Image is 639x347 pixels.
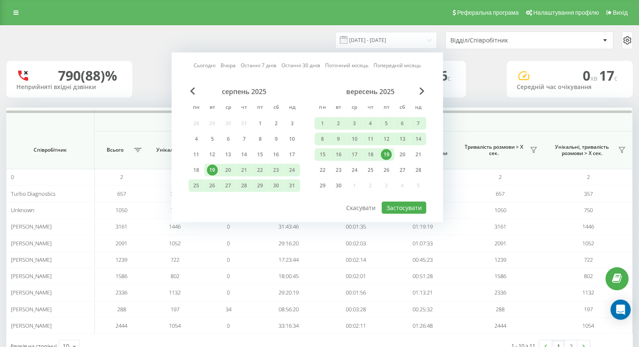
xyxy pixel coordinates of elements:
span: [PERSON_NAME] [11,289,52,296]
div: нд 17 серп 2025 р. [284,148,300,161]
div: ср 17 вер 2025 р. [346,148,362,161]
a: Вчора [221,61,236,69]
div: ср 6 серп 2025 р. [220,133,236,145]
div: 14 [239,149,250,160]
div: 16 [271,149,281,160]
span: 0 [227,223,230,230]
div: сб 20 вер 2025 р. [394,148,410,161]
div: Відділ/Співробітник [450,37,551,44]
abbr: четвер [238,102,250,114]
div: 11 [365,134,376,145]
abbr: понеділок [190,102,202,114]
div: нд 21 вер 2025 р. [410,148,426,161]
div: 20 [223,165,234,176]
div: ср 27 серп 2025 р. [220,179,236,192]
abbr: неділя [412,102,424,114]
span: 288 [117,305,126,313]
span: Вихід [613,9,628,16]
span: 357 [584,190,593,197]
div: нд 24 серп 2025 р. [284,164,300,176]
div: пн 25 серп 2025 р. [188,179,204,192]
div: сб 6 вер 2025 р. [394,117,410,130]
div: сб 23 серп 2025 р. [268,164,284,176]
span: 34 [226,305,231,313]
div: чт 7 серп 2025 р. [236,133,252,145]
div: 31 [287,180,297,191]
div: 19 [207,165,218,176]
div: 23 [271,165,281,176]
div: 14 [413,134,423,145]
div: сб 16 серп 2025 р. [268,148,284,161]
div: Open Intercom Messenger [610,300,631,320]
span: [PERSON_NAME] [11,272,52,280]
td: 00:02:11 [322,318,389,334]
div: 2 [333,118,344,129]
span: Всі дзвінки [125,116,602,123]
span: 0 [227,322,230,329]
div: 28 [239,180,250,191]
div: ср 20 серп 2025 р. [220,164,236,176]
abbr: понеділок [316,102,329,114]
div: 12 [381,134,392,145]
abbr: п’ятниця [254,102,266,114]
div: 11 [191,149,202,160]
div: пт 29 серп 2025 р. [252,179,268,192]
div: вт 26 серп 2025 р. [204,179,220,192]
span: 802 [171,272,179,280]
span: 288 [496,305,505,313]
div: 8 [317,134,328,145]
td: 00:25:32 [389,301,456,318]
span: 2336 [116,289,127,296]
a: Попередній місяць [373,61,421,69]
span: 197 [171,305,179,313]
div: сб 2 серп 2025 р. [268,117,284,130]
span: хв [590,74,599,83]
div: 15 [317,149,328,160]
span: c [614,74,618,83]
span: 2 [499,173,502,181]
span: 0 [227,239,230,247]
span: 802 [584,272,593,280]
div: 6 [223,134,234,145]
div: пт 1 серп 2025 р. [252,117,268,130]
div: 9 [271,134,281,145]
td: 29:20:19 [255,284,322,301]
td: 01:19:19 [389,218,456,235]
abbr: середа [222,102,234,114]
div: 22 [255,165,266,176]
span: 2444 [116,322,127,329]
div: 16 [333,149,344,160]
div: ср 10 вер 2025 р. [346,133,362,145]
div: чт 4 вер 2025 р. [362,117,378,130]
div: ср 3 вер 2025 р. [346,117,362,130]
div: 13 [223,149,234,160]
span: Тривалість розмови > Х сек. [460,144,527,157]
td: 01:26:48 [389,318,456,334]
span: 197 [584,305,593,313]
div: пн 8 вер 2025 р. [314,133,330,145]
div: вт 9 вер 2025 р. [330,133,346,145]
span: 1052 [582,239,594,247]
div: 22 [317,165,328,176]
span: 2091 [116,239,127,247]
span: 0 [227,272,230,280]
div: пн 22 вер 2025 р. [314,164,330,176]
div: 18 [365,149,376,160]
div: 26 [381,165,392,176]
div: 2 [271,118,281,129]
div: 25 [191,180,202,191]
div: вересень 2025 [314,87,426,96]
div: чт 11 вер 2025 р. [362,133,378,145]
div: Неприйняті вхідні дзвінки [16,84,122,91]
div: 13 [397,134,408,145]
span: 657 [496,190,505,197]
div: 21 [239,165,250,176]
div: 30 [333,180,344,191]
span: c [447,74,451,83]
td: 18:00:45 [255,268,322,284]
abbr: субота [270,102,282,114]
div: 7 [239,134,250,145]
span: Previous Month [190,87,195,95]
span: [PERSON_NAME] [11,256,52,263]
div: 24 [349,165,360,176]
